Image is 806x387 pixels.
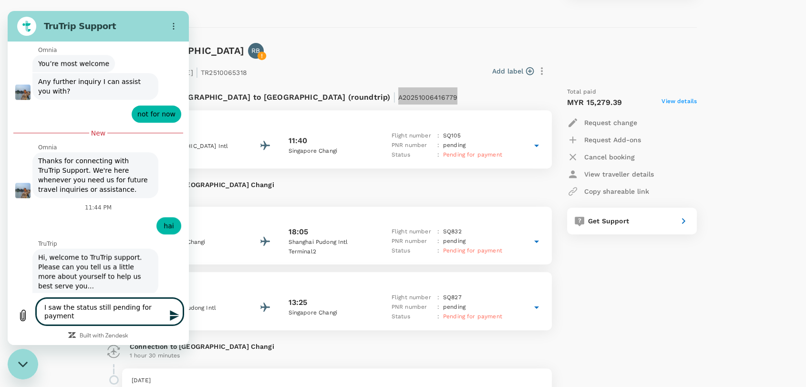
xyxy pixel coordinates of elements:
[288,238,374,247] p: Shanghai Pudong Intl
[156,226,242,238] p: 12:35
[156,313,242,323] p: Terminal 2
[443,293,462,303] p: SQ 827
[584,118,637,127] p: Request change
[661,97,697,108] span: View details
[437,246,439,256] p: :
[288,135,307,146] p: 11:40
[288,247,374,257] p: Terminal 2
[588,217,629,225] span: Get Support
[392,303,434,312] p: PNR number
[29,287,176,314] textarea: I saw the status still pending for payment
[567,148,635,166] button: Cancel booking
[126,94,172,112] span: not for now
[156,151,242,161] p: Terminal 1
[392,237,434,246] p: PNR number
[393,90,395,104] span: |
[288,308,374,318] p: Singapore Changi
[130,351,544,361] p: 1 hour 30 minutes
[77,193,104,200] p: 11:44 PM
[288,297,307,308] p: 13:25
[584,152,635,162] p: Cancel booking
[567,114,637,131] button: Request change
[288,146,374,156] p: Singapore Changi
[132,214,542,224] p: [DATE]
[443,227,462,237] p: SQ 832
[151,206,172,223] span: hai
[132,376,542,386] p: [DATE]
[443,247,502,254] span: Pending for payment
[196,65,198,79] span: |
[392,141,434,150] p: PNR number
[8,349,38,379] iframe: Button to launch messaging window, conversation in progress
[27,238,149,283] span: Hi, welcome to TruTrip support. Please can you tell us a little more about yourself to help us be...
[443,151,502,158] span: Pending for payment
[27,62,149,89] span: Any further inquiry I can assist you with?
[392,150,434,160] p: Status
[156,303,242,313] p: Shanghai Pudong Intl
[437,227,439,237] p: :
[156,292,242,303] p: 08:05
[83,117,98,127] span: New
[492,66,534,76] button: Add label
[132,118,542,127] p: [DATE]
[156,130,242,142] p: 10:25
[27,141,149,187] span: Thanks for connecting with TruTrip Support. We're here whenever you need us for future travel inq...
[31,229,181,237] p: TruTrip
[443,141,465,150] p: pending
[156,247,242,257] p: Terminal 3
[156,238,242,247] p: Singapore Changi
[72,322,121,328] a: Built with Zendesk: Visit the Zendesk website in a new tab
[398,94,457,101] span: A20251006416779
[437,150,439,160] p: :
[443,313,502,320] span: Pending for payment
[392,312,434,322] p: Status
[437,312,439,322] p: :
[584,135,641,145] p: Request Add-ons
[31,35,181,43] p: Omnia
[31,133,181,140] p: Omnia
[130,342,544,351] p: Connection to [GEOGRAPHIC_DATA] Changi
[6,295,25,314] button: Upload file
[251,46,260,55] p: RB
[443,131,461,141] p: SQ 105
[584,169,654,179] p: View traveller details
[8,11,189,345] iframe: Messaging window
[392,227,434,237] p: Flight number
[567,183,649,200] button: Copy shareable link
[27,44,105,61] span: You’re most welcome
[130,189,544,199] p: 0 hour 55 minutes
[392,293,434,303] p: Flight number
[288,226,308,238] p: 18:05
[156,295,176,314] button: Send message
[437,141,439,150] p: :
[437,131,439,141] p: :
[437,303,439,312] p: :
[584,187,649,196] p: Copy shareable link
[156,142,242,151] p: [GEOGRAPHIC_DATA] Intl
[123,87,457,105] p: Flight from [GEOGRAPHIC_DATA] to [GEOGRAPHIC_DATA] (roundtrip)
[567,166,654,183] button: View traveller details
[132,280,542,289] p: [DATE]
[567,97,622,108] p: MYR 15,279.39
[567,131,641,148] button: Request Add-ons
[392,246,434,256] p: Status
[567,87,596,97] span: Total paid
[392,131,434,141] p: Flight number
[437,293,439,303] p: :
[443,237,465,246] p: pending
[437,237,439,246] p: :
[130,180,544,189] p: Connection to [GEOGRAPHIC_DATA] Changi
[443,303,465,312] p: pending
